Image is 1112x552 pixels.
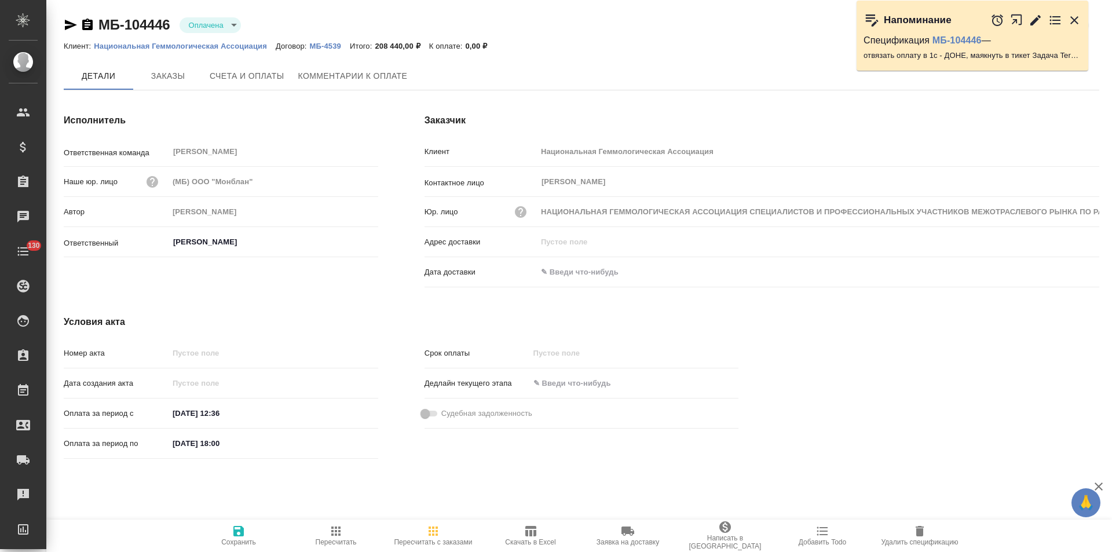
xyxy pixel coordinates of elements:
input: Пустое поле [537,233,1099,250]
h4: Заказчик [425,114,1099,127]
button: Открыть в новой вкладке [1010,8,1023,32]
p: Клиент [425,146,537,158]
p: Итого: [350,42,375,50]
input: ✎ Введи что-нибудь [169,405,270,422]
p: Наше юр. лицо [64,176,118,188]
span: 🙏 [1076,491,1096,515]
input: ✎ Введи что-нибудь [537,264,638,280]
a: МБ-104446 [932,35,982,45]
button: Оплачена [185,20,227,30]
p: Дедлайн текущего этапа [425,378,529,389]
button: Отложить [990,13,1004,27]
button: Скопировать ссылку для ЯМессенджера [64,18,78,32]
p: Договор: [276,42,310,50]
input: ✎ Введи что-нибудь [529,375,631,392]
p: 0,00 ₽ [466,42,496,50]
p: Срок оплаты [425,348,529,359]
button: Закрыть [1067,13,1081,27]
p: Автор [64,206,169,218]
span: Счета и оплаты [210,69,284,83]
button: Скопировать ссылку [81,18,94,32]
a: МБ-4539 [310,41,350,50]
button: Редактировать [1029,13,1042,27]
button: Open [372,241,374,243]
p: К оплате: [429,42,466,50]
p: Спецификация — [864,35,1081,46]
p: Оплата за период по [64,438,169,449]
a: Национальная Геммологическая Ассоциация [94,41,276,50]
p: Контактное лицо [425,177,537,189]
p: Национальная Геммологическая Ассоциация [94,42,276,50]
a: МБ-104446 [98,17,170,32]
button: 🙏 [1071,488,1100,517]
p: Дата создания акта [64,378,169,389]
input: Пустое поле [169,345,378,361]
span: Детали [71,69,126,83]
p: Напоминание [884,14,952,26]
p: Адрес доставки [425,236,537,248]
input: ✎ Введи что-нибудь [169,435,270,452]
input: Пустое поле [537,143,1099,160]
span: 130 [21,240,47,251]
p: МБ-4539 [310,42,350,50]
p: Ответственный [64,237,169,249]
button: Перейти в todo [1048,13,1062,27]
p: отвязать оплату в 1с - ДОНЕ, маякнуть в тикет Задача TeraHelp-91, ЕСЛИ оплата не отвяжется автома... [864,50,1081,61]
input: Пустое поле [169,375,270,392]
p: 208 440,00 ₽ [375,42,429,50]
h4: Условия акта [64,315,738,329]
p: Оплата за период с [64,408,169,419]
h4: Исполнитель [64,114,378,127]
input: Пустое поле [169,173,378,190]
span: Судебная задолженность [441,408,532,419]
p: Ответственная команда [64,147,169,159]
span: Комментарии к оплате [298,69,408,83]
input: Пустое поле [169,203,378,220]
p: Клиент: [64,42,94,50]
input: Пустое поле [537,203,1099,220]
p: Дата доставки [425,266,537,278]
input: Пустое поле [529,345,631,361]
p: Номер акта [64,348,169,359]
span: Заказы [140,69,196,83]
div: Оплачена [180,17,241,33]
p: Юр. лицо [425,206,458,218]
a: 130 [3,237,43,266]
